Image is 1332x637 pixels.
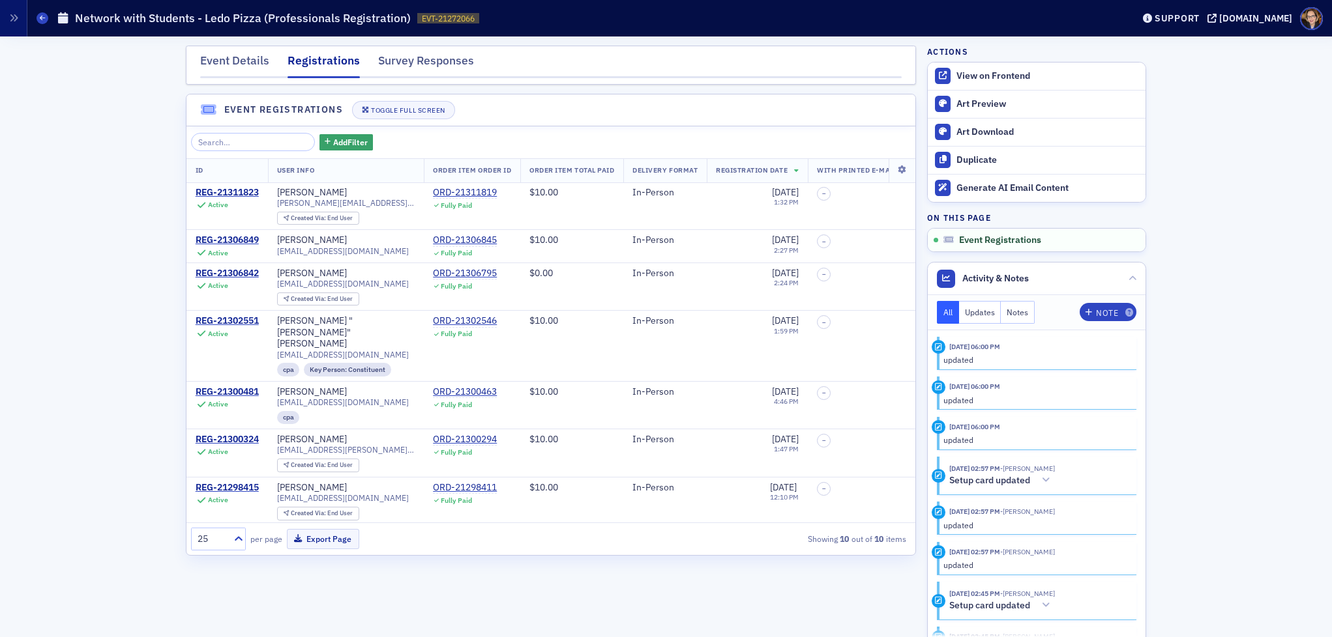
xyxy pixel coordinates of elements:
a: [PERSON_NAME] [277,434,347,446]
span: $10.00 [529,186,558,198]
h4: Actions [927,46,968,57]
a: [PERSON_NAME] "[PERSON_NAME]" [PERSON_NAME] [277,315,415,350]
div: Update [932,545,945,559]
span: [EMAIL_ADDRESS][DOMAIN_NAME] [277,246,409,256]
span: [DATE] [770,481,797,493]
a: ORD-21306845 [433,234,497,246]
div: In-Person [632,386,698,398]
strong: 10 [872,533,886,545]
time: 1:59 PM [774,326,799,335]
a: Art Download [928,118,1146,146]
div: [PERSON_NAME] [277,187,347,199]
a: REG-21302551 [196,315,259,327]
div: Showing out of items [677,533,906,545]
div: View on Frontend [956,70,1139,82]
div: Active [208,249,228,257]
time: 4:46 PM [774,397,799,406]
button: Note [1080,303,1136,321]
span: Created Via : [291,214,327,222]
a: REG-21311823 [196,187,259,199]
div: ORD-21311819 [433,187,497,199]
div: Created Via: End User [277,292,359,306]
button: Export Page [287,529,359,549]
a: [PERSON_NAME] [277,482,347,494]
div: Created Via: End User [277,459,359,472]
div: End User [291,296,353,303]
span: $10.00 [529,433,558,445]
div: Active [208,496,228,504]
div: Active [208,281,228,290]
div: Fully Paid [441,448,472,457]
div: Duplicate [956,154,1139,166]
div: Active [208,400,228,408]
button: Notes [1001,301,1035,324]
button: Updates [959,301,1001,324]
div: Created Via: End User [277,212,359,225]
span: – [822,436,826,444]
time: 8/19/2025 02:57 PM [949,547,1000,556]
span: [EMAIL_ADDRESS][PERSON_NAME][DOMAIN_NAME] [277,445,415,455]
span: – [822,270,826,278]
button: Setup card updated [949,474,1055,487]
span: – [822,238,826,246]
span: User Info [277,165,315,175]
div: Update [932,505,945,519]
time: 9/18/2025 06:00 PM [949,382,1000,391]
span: Created Via : [291,294,327,303]
span: [EMAIL_ADDRESS][DOMAIN_NAME] [277,279,409,289]
a: [PERSON_NAME] [277,234,347,246]
div: [DOMAIN_NAME] [1219,12,1292,24]
div: In-Person [632,187,698,199]
time: 8/19/2025 02:57 PM [949,464,1000,473]
div: REG-21300481 [196,386,259,398]
span: [PERSON_NAME][EMAIL_ADDRESS][DOMAIN_NAME] [277,198,415,208]
div: REG-21306849 [196,234,259,246]
span: Order Item Order ID [433,165,511,175]
span: $10.00 [529,481,558,493]
span: With Printed E-Materials [817,165,919,175]
div: updated [943,519,1128,531]
span: [EMAIL_ADDRESS][DOMAIN_NAME] [277,350,409,360]
span: [DATE] [772,315,799,326]
button: Duplicate [928,146,1146,174]
div: Fully Paid [441,401,472,409]
input: Search… [191,133,316,151]
span: Profile [1300,7,1323,30]
button: AddFilter [319,134,373,150]
span: Order Item Total Paid [529,165,614,175]
span: Katie Foo [1000,507,1055,516]
time: 8/19/2025 02:45 PM [949,589,1000,598]
span: [DATE] [772,267,799,279]
div: In-Person [632,434,698,446]
span: – [822,190,826,197]
div: ORD-21300463 [433,386,497,398]
span: Event Registrations [959,234,1041,246]
div: Update [932,380,945,394]
div: Update [932,420,945,434]
span: Katie Foo [1000,464,1055,473]
div: End User [291,510,353,517]
span: – [822,485,826,492]
button: All [937,301,959,324]
time: 2:27 PM [774,246,799,255]
div: End User [291,462,353,469]
div: Registrations [288,52,360,78]
a: REG-21300324 [196,434,259,446]
span: – [822,318,826,326]
button: Setup card updated [949,599,1055,612]
span: $0.00 [529,267,553,279]
span: $10.00 [529,386,558,397]
a: [PERSON_NAME] [277,386,347,398]
div: Created Via: End User [277,507,359,520]
span: $10.00 [529,234,558,246]
strong: 10 [838,533,851,545]
span: [DATE] [772,386,799,397]
div: End User [291,215,353,222]
time: 12:10 PM [770,492,799,502]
